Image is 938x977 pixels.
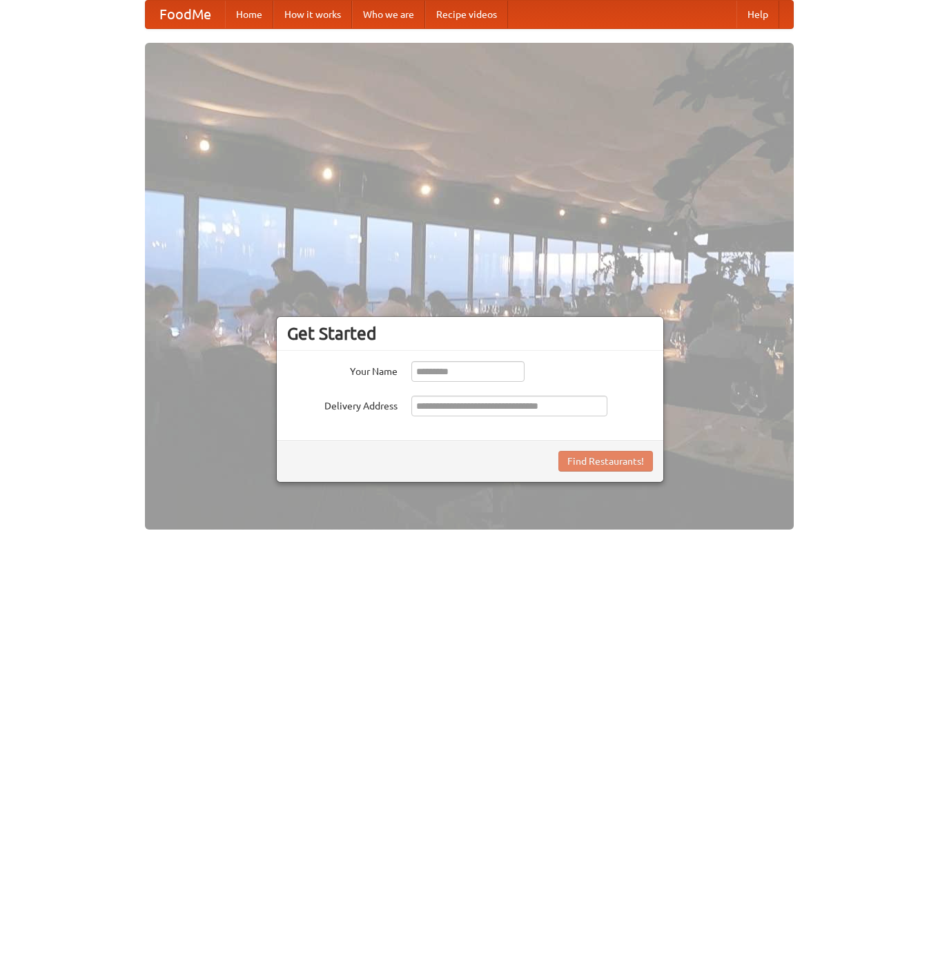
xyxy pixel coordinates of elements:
[558,451,653,472] button: Find Restaurants!
[352,1,425,28] a: Who we are
[287,323,653,344] h3: Get Started
[736,1,779,28] a: Help
[225,1,273,28] a: Home
[273,1,352,28] a: How it works
[146,1,225,28] a: FoodMe
[287,396,398,413] label: Delivery Address
[425,1,508,28] a: Recipe videos
[287,361,398,378] label: Your Name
